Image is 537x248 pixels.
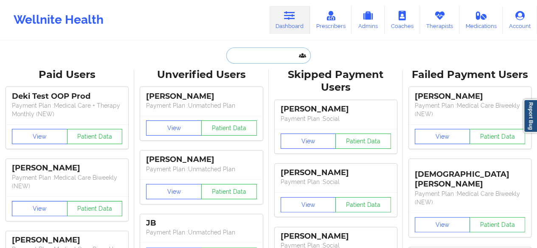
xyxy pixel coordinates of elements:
button: View [12,201,67,216]
button: View [146,120,202,136]
button: View [12,129,67,144]
div: [PERSON_NAME] [281,104,391,114]
p: Payment Plan : Unmatched Plan [146,101,256,110]
button: Patient Data [67,129,123,144]
button: Patient Data [201,120,257,136]
div: [PERSON_NAME] [281,231,391,241]
button: Patient Data [201,184,257,199]
div: Deki Test OOP Prod [12,92,122,101]
div: [DEMOGRAPHIC_DATA][PERSON_NAME] [415,163,525,189]
button: Patient Data [335,197,391,212]
button: View [281,134,336,149]
button: View [415,217,470,232]
button: View [281,197,336,212]
div: [PERSON_NAME] [12,235,122,245]
p: Payment Plan : Social [281,178,391,186]
button: View [415,129,470,144]
p: Payment Plan : Unmatched Plan [146,165,256,173]
div: [PERSON_NAME] [12,163,122,173]
a: Prescribers [310,6,352,34]
div: Skipped Payment Users [275,68,397,95]
button: Patient Data [470,217,525,232]
div: Paid Users [6,68,128,81]
div: [PERSON_NAME] [415,92,525,101]
p: Payment Plan : Medical Care Biweekly (NEW) [415,101,525,118]
a: Coaches [385,6,420,34]
a: Report Bug [523,99,537,133]
div: Unverified Users [140,68,262,81]
button: Patient Data [67,201,123,216]
button: Patient Data [470,129,525,144]
div: [PERSON_NAME] [146,155,256,164]
p: Payment Plan : Medical Care Biweekly (NEW) [12,173,122,190]
a: Therapists [420,6,459,34]
button: Patient Data [335,134,391,149]
p: Payment Plan : Medical Care + Therapy Monthly (NEW) [12,101,122,118]
p: Payment Plan : Medical Care Biweekly (NEW) [415,189,525,206]
div: [PERSON_NAME] [281,168,391,178]
a: Dashboard [269,6,310,34]
p: Payment Plan : Unmatched Plan [146,228,256,237]
p: Payment Plan : Social [281,114,391,123]
a: Admins [351,6,385,34]
div: JB [146,218,256,228]
a: Medications [459,6,503,34]
div: [PERSON_NAME] [146,92,256,101]
div: Failed Payment Users [409,68,531,81]
a: Account [503,6,537,34]
button: View [146,184,202,199]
